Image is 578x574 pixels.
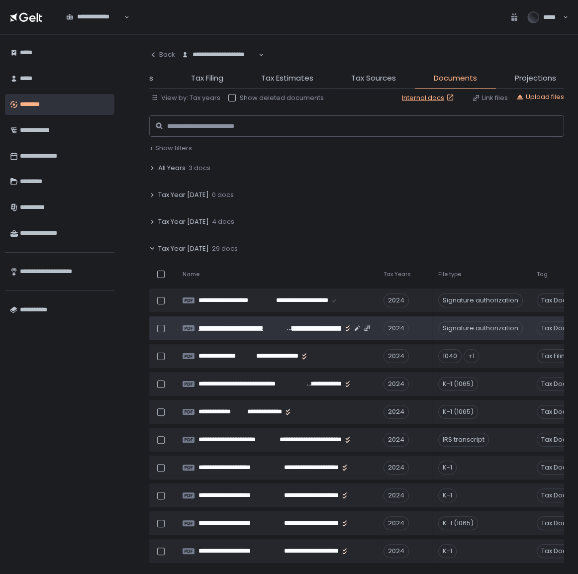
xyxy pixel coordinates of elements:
[158,217,209,226] span: Tax Year [DATE]
[158,191,209,199] span: Tax Year [DATE]
[158,244,209,253] span: Tax Year [DATE]
[212,191,234,199] span: 0 docs
[434,73,477,84] span: Documents
[183,271,199,278] span: Name
[384,321,409,335] div: 2024
[175,45,264,65] div: Search for option
[149,144,192,153] button: + Show filters
[384,377,409,391] div: 2024
[402,94,456,102] a: Internal docs
[537,271,548,278] span: Tag
[516,93,564,101] button: Upload files
[438,293,523,307] div: Signature authorization
[438,349,462,363] div: 1040
[438,377,478,391] div: K-1 (1065)
[472,94,508,102] button: Link files
[261,73,313,84] span: Tax Estimates
[384,405,409,419] div: 2024
[189,164,210,173] span: 3 docs
[537,349,578,363] span: Tax Filings
[438,544,457,558] div: K-1
[384,293,409,307] div: 2024
[438,433,489,447] div: IRS transcript
[384,544,409,558] div: 2024
[438,321,523,335] div: Signature authorization
[384,461,409,475] div: 2024
[151,94,220,102] button: View by: Tax years
[384,488,409,502] div: 2024
[384,516,409,530] div: 2024
[212,217,234,226] span: 4 docs
[351,73,396,84] span: Tax Sources
[182,59,258,69] input: Search for option
[515,73,556,84] span: Projections
[384,349,409,363] div: 2024
[212,244,238,253] span: 29 docs
[66,21,123,31] input: Search for option
[438,516,478,530] div: K-1 (1065)
[438,271,461,278] span: File type
[438,488,457,502] div: K-1
[60,7,129,27] div: Search for option
[149,143,192,153] span: + Show filters
[191,73,223,84] span: Tax Filing
[149,50,175,59] div: Back
[438,461,457,475] div: K-1
[149,45,175,65] button: Back
[438,405,478,419] div: K-1 (1065)
[158,164,186,173] span: All Years
[384,433,409,447] div: 2024
[464,349,479,363] div: +1
[384,271,411,278] span: Tax Years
